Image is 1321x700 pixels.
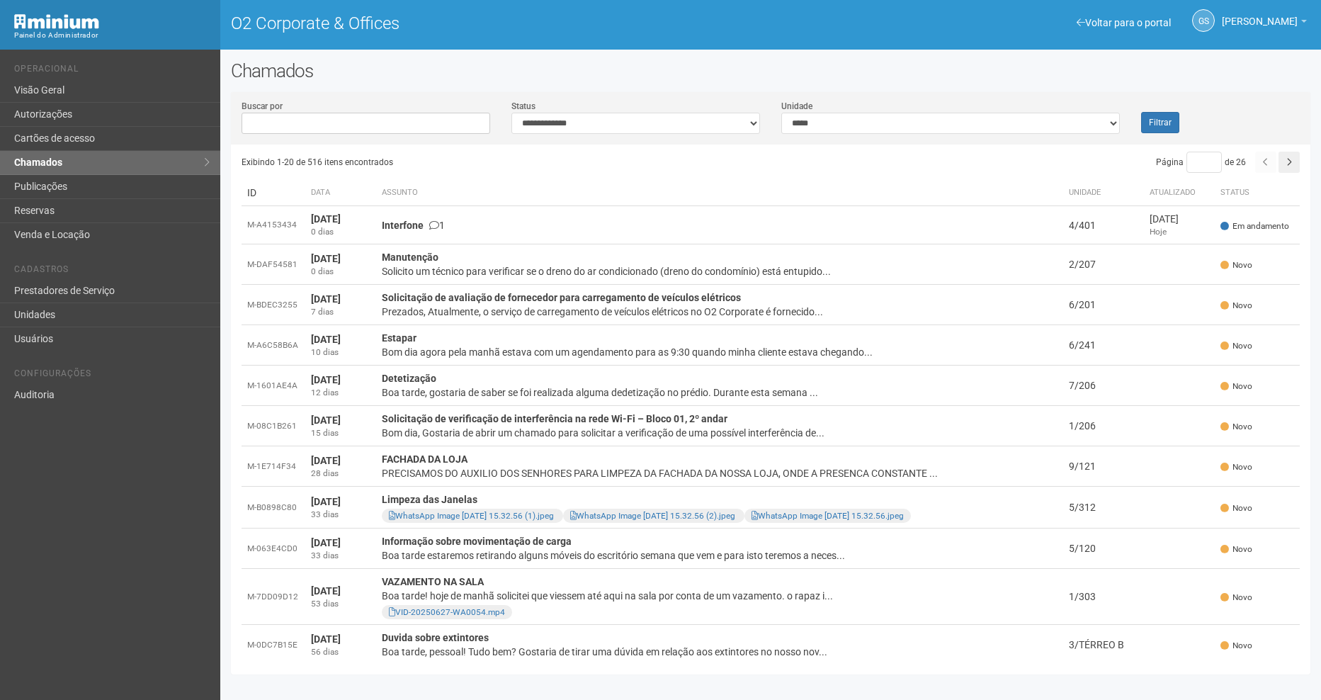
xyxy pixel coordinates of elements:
[1144,180,1215,206] th: Atualizado
[14,64,210,79] li: Operacional
[311,633,341,645] strong: [DATE]
[311,646,370,658] div: 56 dias
[382,264,1058,278] div: Solicito um técnico para verificar se o dreno do ar condicionado (dreno do condomínio) está entup...
[382,426,1058,440] div: Bom dia, Gostaria de abrir um chamado para solicitar a verificação de uma possível interferência ...
[1063,529,1144,569] td: 5/120
[1063,206,1144,244] td: 4/401
[1063,569,1144,625] td: 1/303
[242,625,305,665] td: M-0DC7B15E
[1150,227,1167,237] span: Hoje
[242,100,283,113] label: Buscar por
[311,293,341,305] strong: [DATE]
[1063,285,1144,325] td: 6/201
[570,511,735,521] a: WhatsApp Image [DATE] 15.32.56 (2).jpeg
[382,345,1058,359] div: Bom dia agora pela manhã estava com um agendamento para as 9:30 quando minha cliente estava chega...
[382,305,1058,319] div: Prezados, Atualmente, o serviço de carregamento de veículos elétricos no O2 Corporate é fornecido...
[311,585,341,597] strong: [DATE]
[311,374,341,385] strong: [DATE]
[376,180,1063,206] th: Assunto
[1063,366,1144,406] td: 7/206
[382,385,1058,400] div: Boa tarde, gostaria de saber se foi realizada alguma dedetização no prédio. Durante esta semana ...
[242,152,771,173] div: Exibindo 1-20 de 516 itens encontrados
[1077,17,1171,28] a: Voltar para o portal
[311,537,341,548] strong: [DATE]
[382,536,572,547] strong: Informação sobre movimentação de carga
[14,29,210,42] div: Painel do Administrador
[311,427,370,439] div: 15 dias
[242,285,305,325] td: M-BDEC3255
[382,494,477,505] strong: Limpeza das Janelas
[429,220,445,231] span: 1
[1220,340,1252,352] span: Novo
[1063,406,1144,446] td: 1/206
[1063,487,1144,529] td: 5/312
[1063,446,1144,487] td: 9/121
[1063,325,1144,366] td: 6/241
[311,253,341,264] strong: [DATE]
[1220,543,1252,555] span: Novo
[311,346,370,359] div: 10 dias
[311,334,341,345] strong: [DATE]
[389,511,554,521] a: WhatsApp Image [DATE] 15.32.56 (1).jpeg
[311,509,370,521] div: 33 dias
[1192,9,1215,32] a: GS
[242,569,305,625] td: M-7DD09D12
[1063,625,1144,665] td: 3/TÉRREO B
[242,325,305,366] td: M-A6C58B6A
[382,453,467,465] strong: FACHADA DA LOJA
[231,14,760,33] h1: O2 Corporate & Offices
[1220,300,1252,312] span: Novo
[382,466,1058,480] div: PRECISAMOS DO AUXILIO DOS SENHORES PARA LIMPEZA DA FACHADA DA NOSSA LOJA, ONDE A PRESENCA CONSTAN...
[382,548,1058,563] div: Boa tarde estaremos retirando alguns móveis do escritório semana que vem e para isto teremos a ne...
[14,14,99,29] img: Minium
[1150,212,1209,226] div: [DATE]
[311,266,370,278] div: 0 dias
[14,368,210,383] li: Configurações
[382,220,424,231] strong: Interfone
[781,100,812,113] label: Unidade
[311,414,341,426] strong: [DATE]
[311,598,370,610] div: 53 dias
[1220,592,1252,604] span: Novo
[1220,259,1252,271] span: Novo
[242,446,305,487] td: M-1E714F34
[242,366,305,406] td: M-1601AE4A
[1063,180,1144,206] th: Unidade
[1220,640,1252,652] span: Novo
[382,632,489,643] strong: Duvida sobre extintores
[511,100,535,113] label: Status
[311,306,370,318] div: 7 dias
[311,496,341,507] strong: [DATE]
[311,387,370,399] div: 12 dias
[1220,461,1252,473] span: Novo
[242,406,305,446] td: M-08C1B261
[1156,157,1246,167] span: Página de 26
[311,550,370,562] div: 33 dias
[311,468,370,480] div: 28 dias
[382,252,438,263] strong: Manutenção
[242,206,305,244] td: M-A4153434
[1222,2,1298,27] span: Gabriela Souza
[1215,180,1300,206] th: Status
[1220,380,1252,393] span: Novo
[382,292,741,303] strong: Solicitação de avaliação de fornecedor para carregamento de veículos elétricos
[1141,112,1179,133] button: Filtrar
[389,607,505,617] a: VID-20250627-WA0054.mp4
[242,487,305,529] td: M-B0898C80
[1222,18,1307,29] a: [PERSON_NAME]
[1220,421,1252,433] span: Novo
[242,529,305,569] td: M-063E4CD0
[752,511,904,521] a: WhatsApp Image [DATE] 15.32.56.jpeg
[231,60,1310,81] h2: Chamados
[311,226,370,238] div: 0 dias
[311,455,341,466] strong: [DATE]
[242,180,305,206] td: ID
[311,213,341,225] strong: [DATE]
[242,244,305,285] td: M-DAF54581
[382,576,484,587] strong: VAZAMENTO NA SALA
[1063,244,1144,285] td: 2/207
[1220,502,1252,514] span: Novo
[382,413,727,424] strong: Solicitação de verificação de interferência na rede Wi-Fi – Bloco 01, 2º andar
[382,373,436,384] strong: Detetização
[382,645,1058,659] div: Boa tarde, pessoal! Tudo bem? Gostaria de tirar uma dúvida em relação aos extintores no nosso nov...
